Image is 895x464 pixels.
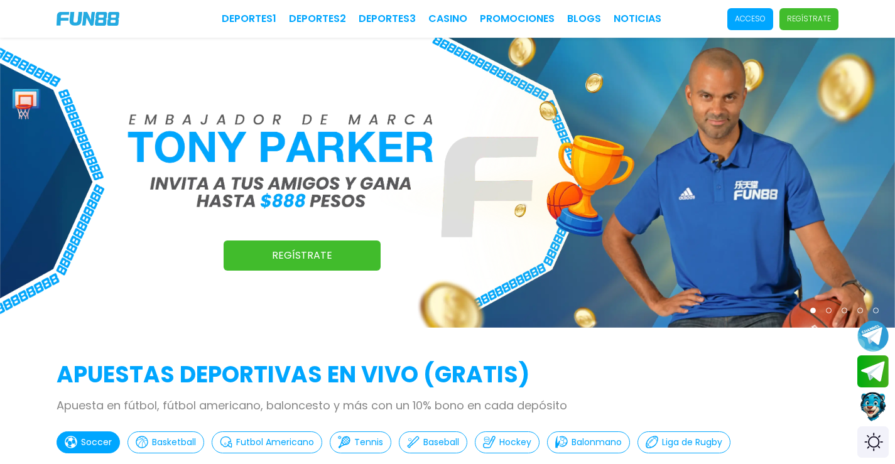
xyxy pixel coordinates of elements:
button: Balonmano [547,431,630,453]
button: Soccer [57,431,120,453]
a: Promociones [480,11,555,26]
button: Join telegram channel [857,320,889,352]
p: Balonmano [572,436,622,449]
img: Company Logo [57,12,119,26]
a: Deportes3 [359,11,416,26]
p: Regístrate [787,13,831,24]
p: Hockey [499,436,531,449]
a: NOTICIAS [614,11,661,26]
p: Acceso [735,13,766,24]
button: Futbol Americano [212,431,322,453]
div: Switch theme [857,426,889,458]
a: BLOGS [567,11,601,26]
button: Contact customer service [857,391,889,423]
a: CASINO [428,11,467,26]
button: Tennis [330,431,391,453]
a: Deportes2 [289,11,346,26]
p: Apuesta en fútbol, fútbol americano, baloncesto y más con un 10% bono en cada depósito [57,397,838,414]
p: Baseball [423,436,459,449]
p: Futbol Americano [236,436,314,449]
p: Soccer [81,436,112,449]
p: Tennis [354,436,383,449]
a: Regístrate [224,240,381,271]
p: Basketball [152,436,196,449]
h2: APUESTAS DEPORTIVAS EN VIVO (gratis) [57,358,838,392]
button: Hockey [475,431,540,453]
p: Liga de Rugby [662,436,722,449]
button: Liga de Rugby [637,431,730,453]
button: Basketball [127,431,204,453]
a: Deportes1 [222,11,276,26]
button: Baseball [399,431,467,453]
button: Join telegram [857,355,889,388]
